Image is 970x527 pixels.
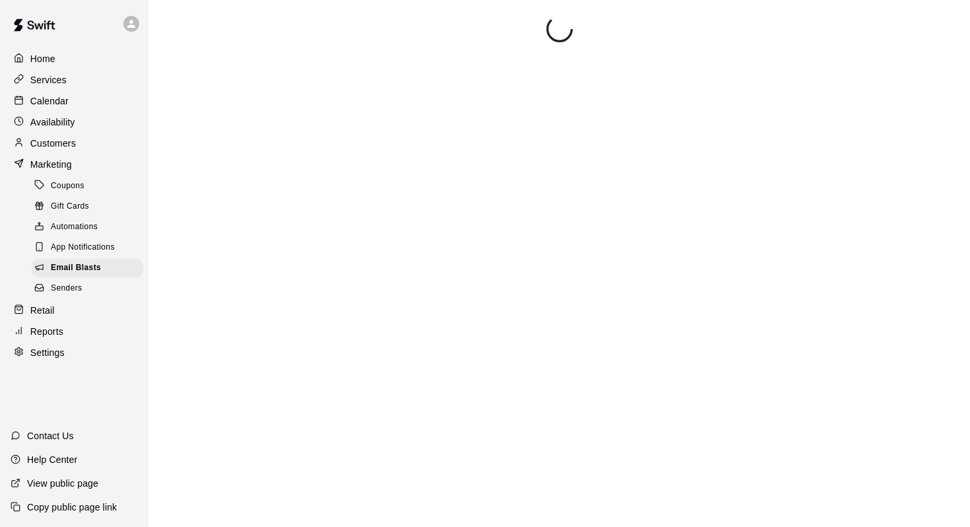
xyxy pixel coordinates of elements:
[30,52,55,65] p: Home
[32,176,148,196] a: Coupons
[11,70,138,90] a: Services
[32,197,143,216] div: Gift Cards
[32,177,143,195] div: Coupons
[32,217,148,238] a: Automations
[51,241,115,254] span: App Notifications
[11,91,138,111] a: Calendar
[11,155,138,174] a: Marketing
[27,477,98,490] p: View public page
[32,218,143,236] div: Automations
[51,262,101,275] span: Email Blasts
[11,49,138,69] a: Home
[30,346,65,359] p: Settings
[27,453,77,466] p: Help Center
[51,221,98,234] span: Automations
[11,300,138,320] a: Retail
[32,238,148,258] a: App Notifications
[27,501,117,514] p: Copy public page link
[51,282,82,295] span: Senders
[30,158,72,171] p: Marketing
[32,196,148,217] a: Gift Cards
[30,94,69,108] p: Calendar
[11,322,138,341] a: Reports
[11,112,138,132] a: Availability
[11,133,138,153] a: Customers
[51,180,84,193] span: Coupons
[32,238,143,257] div: App Notifications
[32,259,143,277] div: Email Blasts
[30,325,63,338] p: Reports
[11,343,138,363] a: Settings
[30,137,76,150] p: Customers
[27,429,74,442] p: Contact Us
[30,304,55,317] p: Retail
[51,200,89,213] span: Gift Cards
[32,279,148,299] a: Senders
[30,73,67,87] p: Services
[30,116,75,129] p: Availability
[32,258,148,279] a: Email Blasts
[32,279,143,298] div: Senders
